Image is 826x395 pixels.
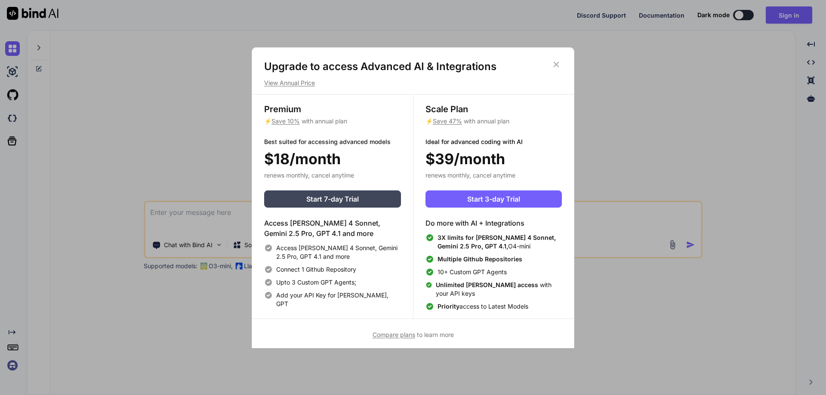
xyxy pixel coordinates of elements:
[264,60,562,73] h1: Upgrade to access Advanced AI & Integrations
[438,303,459,310] span: Priority
[264,138,401,146] p: Best suited for accessing advanced models
[438,233,562,251] span: O4-mini
[425,103,562,115] h3: Scale Plan
[271,117,300,125] span: Save 10%
[276,291,401,308] span: Add your API Key for [PERSON_NAME], GPT
[425,117,562,126] p: ⚡ with annual plan
[276,278,356,287] span: Upto 3 Custom GPT Agents;
[433,117,462,125] span: Save 47%
[264,117,401,126] p: ⚡ with annual plan
[306,194,359,204] span: Start 7-day Trial
[425,138,562,146] p: Ideal for advanced coding with AI
[264,190,401,208] button: Start 7-day Trial
[264,218,401,239] h4: Access [PERSON_NAME] 4 Sonnet, Gemini 2.5 Pro, GPT 4.1 and more
[264,148,341,170] span: $18/month
[438,268,507,276] span: 10+ Custom GPT Agents
[373,331,454,338] span: to learn more
[425,218,562,228] h4: Do more with AI + Integrations
[276,265,356,274] span: Connect 1 Github Repository
[425,148,505,170] span: $39/month
[436,281,540,288] span: Unlimited [PERSON_NAME] access
[425,171,515,179] span: renews monthly, cancel anytime
[264,79,562,87] p: View Annual Price
[264,171,354,179] span: renews monthly, cancel anytime
[436,281,562,298] span: with your API keys
[276,244,401,261] span: Access [PERSON_NAME] 4 Sonnet, Gemini 2.5 Pro, GPT 4.1 and more
[438,234,556,250] span: 3X limits for [PERSON_NAME] 4 Sonnet, Gemini 2.5 Pro, GPT 4.1,
[264,103,401,115] h3: Premium
[438,302,528,311] span: access to Latest Models
[438,255,522,263] span: Multiple Github Repositories
[373,331,415,338] span: Compare plans
[467,194,520,204] span: Start 3-day Trial
[425,190,562,208] button: Start 3-day Trial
